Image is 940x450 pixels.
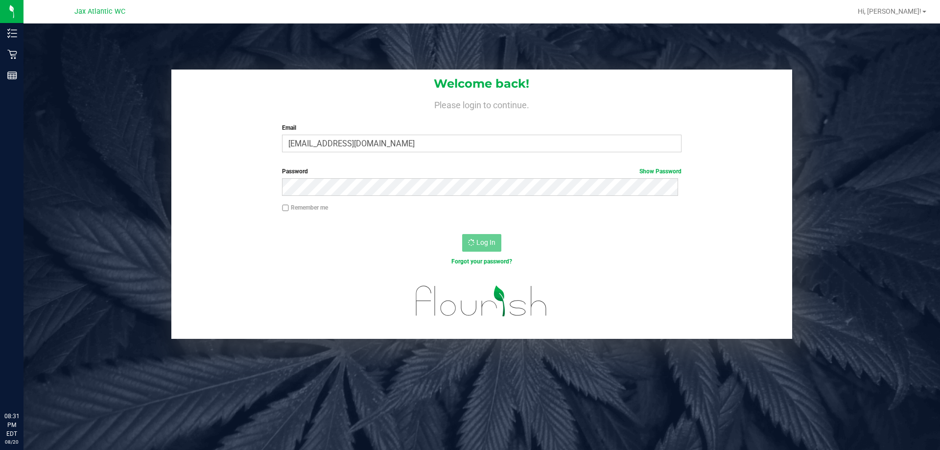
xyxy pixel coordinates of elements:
[282,205,289,212] input: Remember me
[282,123,681,132] label: Email
[282,168,308,175] span: Password
[74,7,125,16] span: Jax Atlantic WC
[858,7,921,15] span: Hi, [PERSON_NAME]!
[171,98,792,110] h4: Please login to continue.
[462,234,501,252] button: Log In
[4,438,19,446] p: 08/20
[4,412,19,438] p: 08:31 PM EDT
[7,28,17,38] inline-svg: Inventory
[7,71,17,80] inline-svg: Reports
[404,276,559,326] img: flourish_logo.svg
[476,238,495,246] span: Log In
[282,203,328,212] label: Remember me
[639,168,681,175] a: Show Password
[171,77,792,90] h1: Welcome back!
[451,258,512,265] a: Forgot your password?
[7,49,17,59] inline-svg: Retail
